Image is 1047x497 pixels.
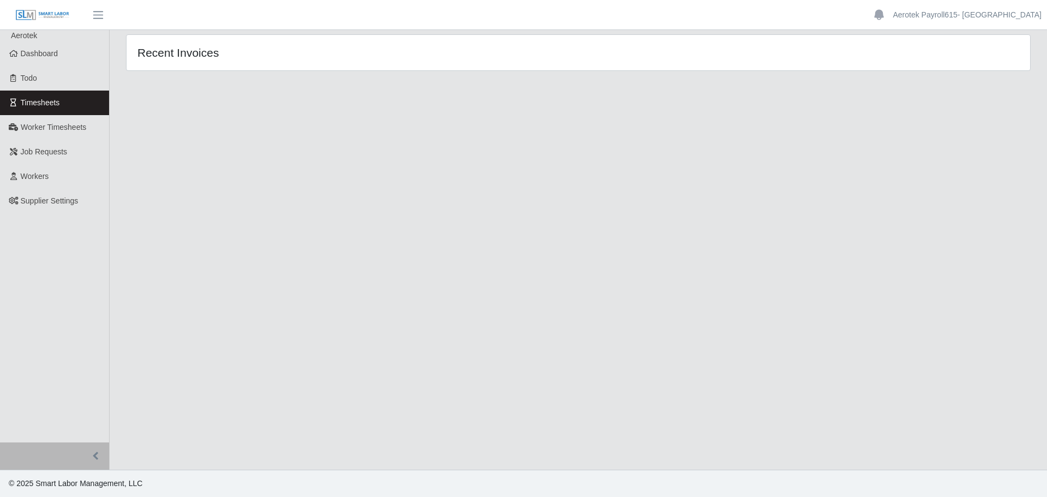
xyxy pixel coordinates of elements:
[21,147,68,156] span: Job Requests
[893,9,1042,21] a: Aerotek Payroll615- [GEOGRAPHIC_DATA]
[21,172,49,181] span: Workers
[21,196,79,205] span: Supplier Settings
[21,49,58,58] span: Dashboard
[21,123,86,131] span: Worker Timesheets
[11,31,37,40] span: Aerotek
[9,479,142,488] span: © 2025 Smart Labor Management, LLC
[21,98,60,107] span: Timesheets
[137,46,495,59] h4: Recent Invoices
[15,9,70,21] img: SLM Logo
[21,74,37,82] span: Todo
